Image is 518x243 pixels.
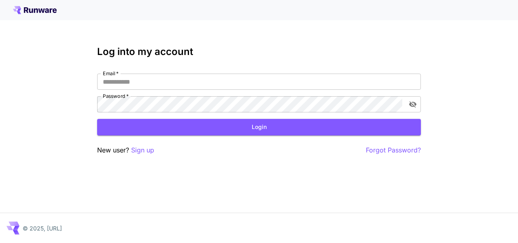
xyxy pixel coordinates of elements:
h3: Log into my account [97,46,421,57]
label: Password [103,93,129,99]
button: Sign up [131,145,154,155]
label: Email [103,70,119,77]
p: © 2025, [URL] [23,224,62,232]
button: toggle password visibility [405,97,420,112]
button: Login [97,119,421,135]
button: Forgot Password? [366,145,421,155]
p: New user? [97,145,154,155]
